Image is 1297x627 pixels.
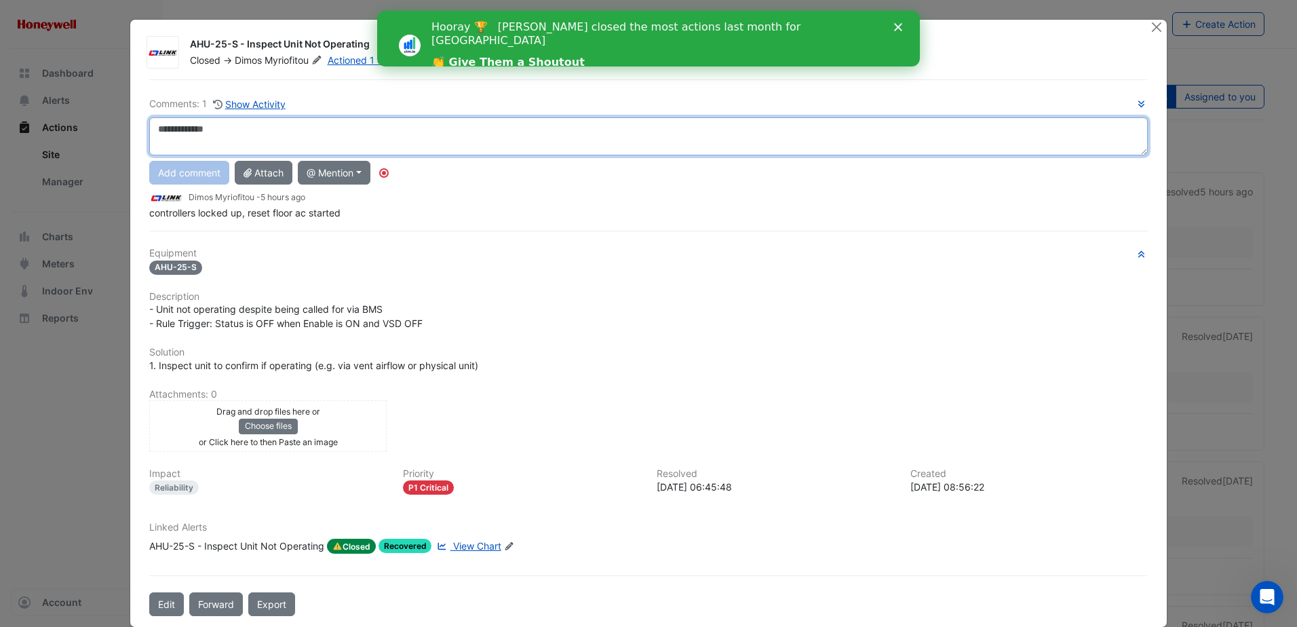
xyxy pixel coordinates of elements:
[298,161,370,185] button: @ Mention
[1251,581,1283,613] iframe: Intercom live chat
[149,347,1148,358] h6: Solution
[149,291,1148,303] h6: Description
[199,437,338,447] small: or Click here to then Paste an image
[434,539,501,554] a: View Chart
[147,46,178,60] img: Link Mechanical
[265,54,324,67] span: Myriofitou
[327,539,376,554] span: Closed
[54,45,208,60] a: 👏 Give Them a Shoutout
[190,37,1134,54] div: AHU-25-S - Inspect Unit Not Operating
[149,522,1148,533] h6: Linked Alerts
[657,480,894,494] div: [DATE] 06:45:48
[149,480,199,495] div: Reliability
[149,539,324,554] div: AHU-25-S - Inspect Unit Not Operating
[260,192,305,202] span: 2025-09-02 06:45:36
[403,480,454,495] div: P1 Critical
[149,191,183,206] img: Link Mechanical
[149,360,478,371] span: 1. Inspect unit to confirm if operating (e.g. via vent airflow or physical unit)
[149,96,286,112] div: Comments: 1
[212,96,286,112] button: Show Activity
[235,54,262,66] span: Dimos
[910,468,1148,480] h6: Created
[910,480,1148,494] div: [DATE] 08:56:22
[328,54,422,66] a: Actioned 1 other time
[216,406,320,417] small: Drag and drop files here or
[239,419,298,434] button: Choose files
[189,191,305,204] small: Dimos Myriofitou -
[149,303,423,329] span: - Unit not operating despite being called for via BMS - Rule Trigger: Status is OFF when Enable i...
[517,12,530,20] div: Close
[1150,20,1164,34] button: Close
[149,248,1148,259] h6: Equipment
[453,540,501,552] span: View Chart
[235,161,292,185] button: Attach
[378,167,390,179] div: Tooltip anchor
[149,207,341,218] span: controllers locked up, reset floor ac started
[657,468,894,480] h6: Resolved
[504,541,514,552] fa-icon: Edit Linked Alerts
[189,592,243,616] button: Forward
[377,11,920,66] iframe: Intercom live chat banner
[190,54,220,66] span: Closed
[248,592,295,616] a: Export
[223,54,232,66] span: ->
[379,539,432,553] span: Recovered
[149,592,184,616] button: Edit
[403,468,640,480] h6: Priority
[149,389,1148,400] h6: Attachments: 0
[149,261,202,275] span: AHU-25-S
[149,468,387,480] h6: Impact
